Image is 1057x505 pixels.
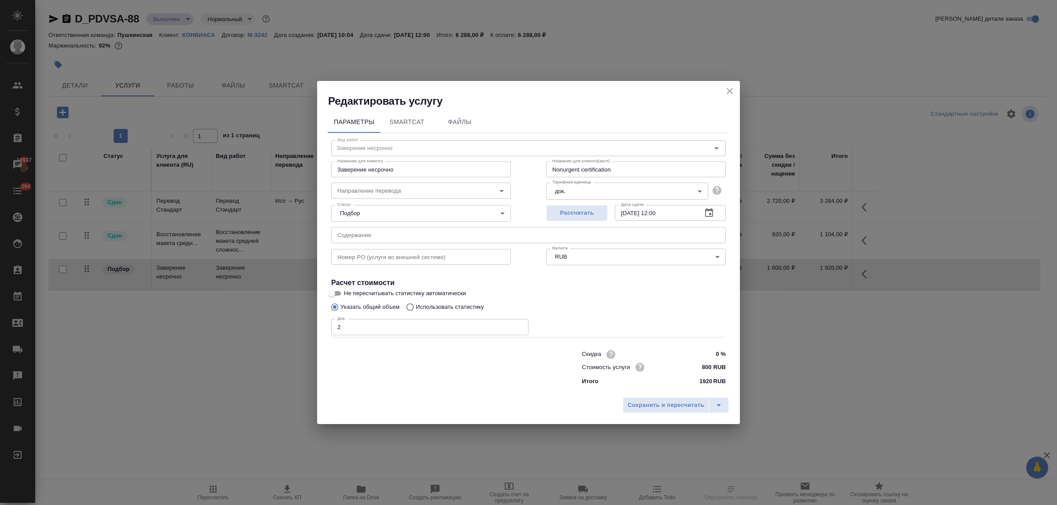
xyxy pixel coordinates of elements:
[495,185,508,197] button: Open
[546,183,708,199] div: док.
[546,205,608,221] button: Рассчитать
[333,117,375,128] span: Параметры
[693,361,726,373] input: ✎ Введи что-нибудь
[337,209,363,217] button: Подбор
[713,377,726,386] p: RUB
[416,303,484,311] p: Использовать статистику
[582,350,601,359] p: Скидка
[551,208,603,218] span: Рассчитать
[331,205,511,222] div: Подбор
[546,249,726,265] div: RUB
[552,253,569,260] button: RUB
[723,84,736,98] button: close
[582,377,598,386] p: Итого
[623,397,709,413] button: Сохранить и пересчитать
[331,278,726,288] h4: Расчет стоимости
[439,117,481,128] span: Файлы
[340,303,399,311] p: Указать общий объем
[582,363,630,372] p: Стоимость услуги
[386,117,428,128] span: SmartCat
[699,377,712,386] p: 1920
[628,400,704,410] span: Сохранить и пересчитать
[552,187,568,195] button: док.
[328,94,740,108] h2: Редактировать услугу
[693,348,726,361] input: ✎ Введи что-нибудь
[623,397,729,413] div: split button
[344,289,466,298] span: Не пересчитывать статистику автоматически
